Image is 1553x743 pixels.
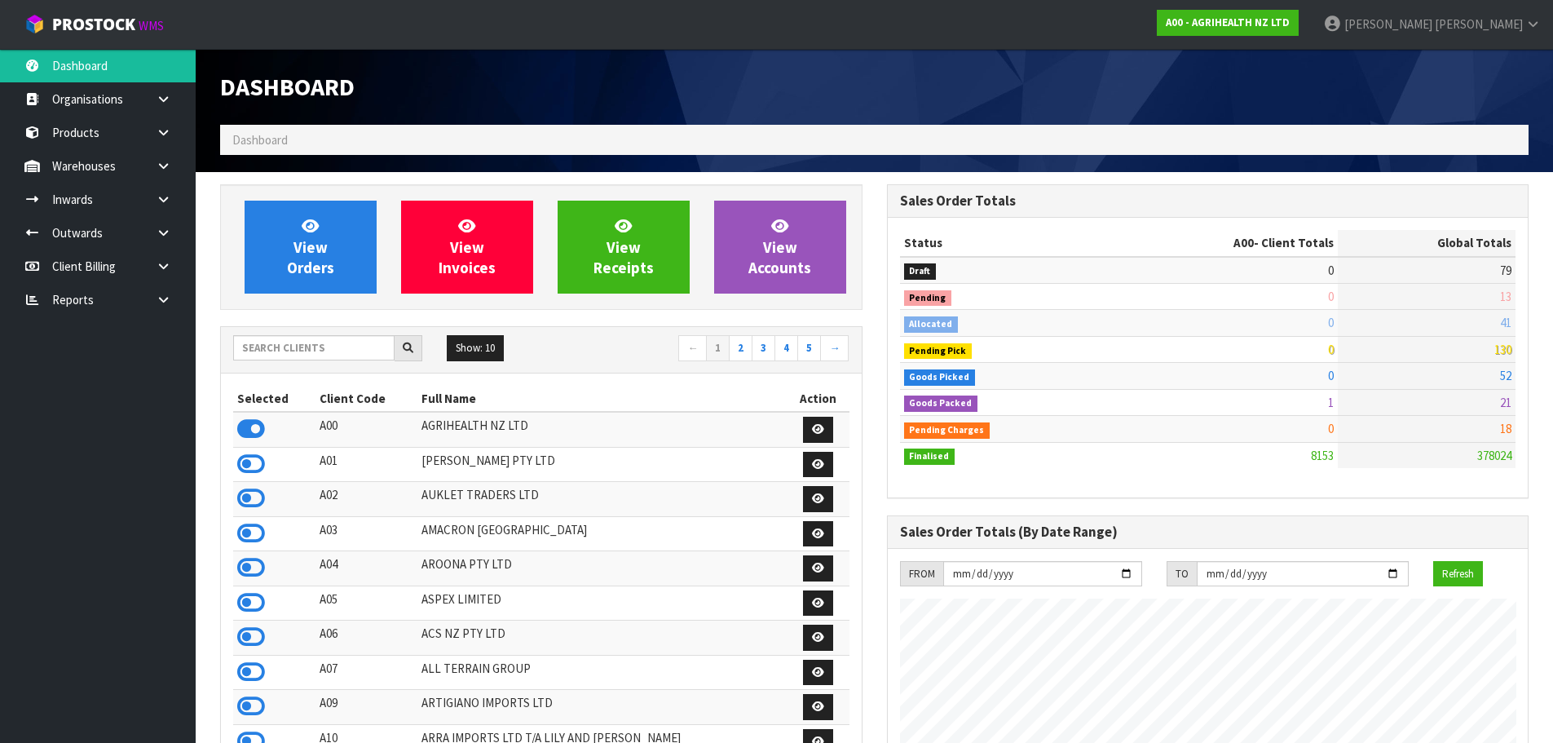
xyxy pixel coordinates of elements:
span: [PERSON_NAME] [1344,16,1432,32]
span: Pending [904,290,952,307]
td: ACS NZ PTY LTD [417,621,787,656]
span: 1 [1328,395,1334,410]
span: 0 [1328,368,1334,383]
span: View Orders [287,216,334,277]
nav: Page navigation [554,335,849,364]
td: AMACRON [GEOGRAPHIC_DATA] [417,516,787,551]
img: cube-alt.png [24,14,45,34]
td: A07 [315,655,418,690]
h3: Sales Order Totals [900,193,1516,209]
span: 130 [1494,342,1511,357]
a: ViewInvoices [401,201,533,294]
span: Dashboard [220,71,355,102]
td: AROONA PTY LTD [417,551,787,586]
th: Client Code [315,386,418,412]
span: 0 [1328,342,1334,357]
a: → [820,335,849,361]
span: View Receipts [593,216,654,277]
a: ViewAccounts [714,201,846,294]
a: 2 [729,335,752,361]
span: 8153 [1311,448,1334,463]
th: - Client Totals [1103,230,1338,256]
th: Action [788,386,849,412]
th: Global Totals [1338,230,1515,256]
span: View Invoices [439,216,496,277]
button: Show: 10 [447,335,504,361]
th: Selected [233,386,315,412]
span: 0 [1328,289,1334,304]
a: ViewReceipts [558,201,690,294]
span: 0 [1328,421,1334,436]
a: ViewOrders [245,201,377,294]
a: A00 - AGRIHEALTH NZ LTD [1157,10,1299,36]
span: 13 [1500,289,1511,304]
span: 0 [1328,263,1334,278]
td: A03 [315,516,418,551]
span: 21 [1500,395,1511,410]
a: 4 [774,335,798,361]
strong: A00 - AGRIHEALTH NZ LTD [1166,15,1290,29]
span: 18 [1500,421,1511,436]
td: A09 [315,690,418,725]
a: 1 [706,335,730,361]
span: 79 [1500,263,1511,278]
a: 5 [797,335,821,361]
td: A04 [315,551,418,586]
span: View Accounts [748,216,811,277]
div: TO [1167,561,1197,587]
span: 0 [1328,315,1334,330]
span: Allocated [904,316,959,333]
span: Goods Picked [904,369,976,386]
button: Refresh [1433,561,1483,587]
td: [PERSON_NAME] PTY LTD [417,447,787,482]
td: A06 [315,621,418,656]
span: 378024 [1477,448,1511,463]
td: A00 [315,412,418,447]
th: Full Name [417,386,787,412]
span: Goods Packed [904,396,978,412]
span: Pending Pick [904,343,973,360]
span: Finalised [904,449,955,465]
a: ← [678,335,707,361]
span: ProStock [52,14,135,35]
td: ALL TERRAIN GROUP [417,655,787,690]
a: 3 [752,335,775,361]
input: Search clients [233,335,395,360]
td: AGRIHEALTH NZ LTD [417,412,787,447]
span: Pending Charges [904,422,990,439]
span: Draft [904,263,937,280]
span: 41 [1500,315,1511,330]
td: A01 [315,447,418,482]
td: A02 [315,482,418,517]
div: FROM [900,561,943,587]
h3: Sales Order Totals (By Date Range) [900,524,1516,540]
td: ARTIGIANO IMPORTS LTD [417,690,787,725]
td: ASPEX LIMITED [417,586,787,621]
span: 52 [1500,368,1511,383]
th: Status [900,230,1104,256]
span: [PERSON_NAME] [1435,16,1523,32]
span: A00 [1233,235,1254,250]
td: A05 [315,586,418,621]
span: Dashboard [232,132,288,148]
small: WMS [139,18,164,33]
td: AUKLET TRADERS LTD [417,482,787,517]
